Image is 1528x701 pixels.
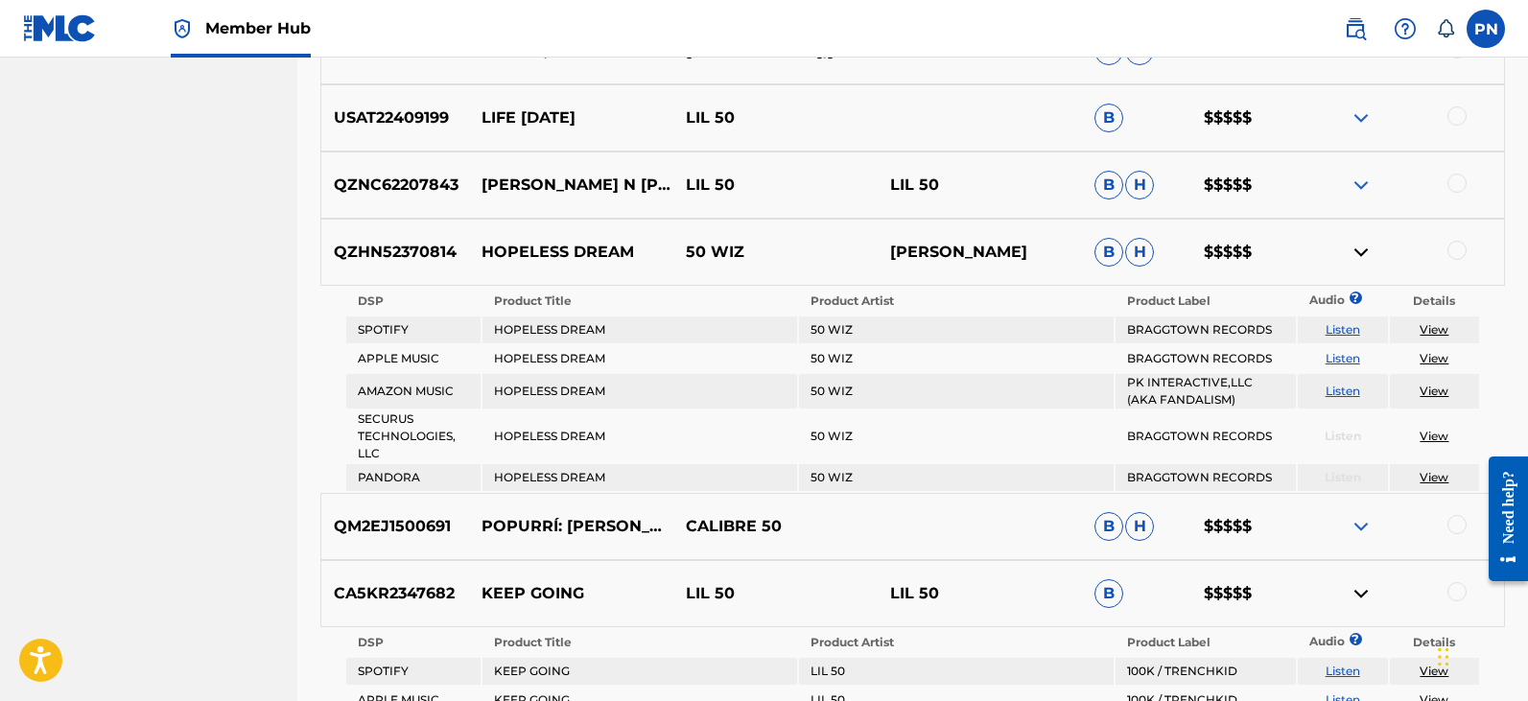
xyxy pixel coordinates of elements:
td: APPLE MUSIC [346,345,482,372]
td: LIL 50 [799,658,1114,685]
p: Audio [1298,633,1321,650]
td: HOPELESS DREAM [482,374,797,409]
p: 50 WIZ [673,241,878,264]
p: LIL 50 [673,582,878,605]
td: SPOTIFY [346,316,482,343]
p: LIL 50 [878,174,1082,197]
td: HOPELESS DREAM [482,464,797,491]
a: Listen [1326,351,1360,365]
p: Listen [1298,428,1388,445]
th: Product Label [1116,629,1295,656]
span: B [1094,512,1123,541]
span: ? [1355,633,1356,645]
td: BRAGGTOWN RECORDS [1116,345,1295,372]
p: $$$$$ [1190,515,1299,538]
span: B [1094,579,1123,608]
p: USAT22409199 [321,106,468,129]
p: HOPELESS DREAM [468,241,672,264]
th: Product Label [1116,288,1295,315]
a: Listen [1326,664,1360,678]
p: LIL 50 [673,106,878,129]
th: Details [1390,288,1480,315]
th: Details [1390,629,1480,656]
td: PANDORA [346,464,482,491]
p: QZNC62207843 [321,174,468,197]
div: Drag [1438,628,1449,686]
span: Member Hub [205,17,311,39]
td: AMAZON MUSIC [346,374,482,409]
p: Audio [1298,292,1321,309]
p: Listen [1298,469,1388,486]
a: View [1420,351,1448,365]
td: 50 WIZ [799,374,1114,409]
a: View [1420,322,1448,337]
img: contract [1350,582,1373,605]
td: 100K / TRENCHKID [1116,658,1295,685]
td: HOPELESS DREAM [482,345,797,372]
span: B [1094,238,1123,267]
img: expand [1350,515,1373,538]
div: Notifications [1436,19,1455,38]
img: expand [1350,174,1373,197]
span: B [1094,104,1123,132]
td: PK INTERACTIVE,LLC (AKA FANDALISM) [1116,374,1295,409]
p: [PERSON_NAME] [878,241,1082,264]
div: Help [1386,10,1424,48]
td: 50 WIZ [799,464,1114,491]
th: Product Title [482,288,797,315]
th: Product Artist [799,288,1114,315]
td: HOPELESS DREAM [482,410,797,462]
span: H [1125,512,1154,541]
img: contract [1350,241,1373,264]
img: help [1394,17,1417,40]
iframe: Chat Widget [1432,609,1528,701]
p: LIL 50 [673,174,878,197]
td: 50 WIZ [799,316,1114,343]
span: H [1125,238,1154,267]
a: Listen [1326,322,1360,337]
span: B [1094,171,1123,199]
p: CALIBRE 50 [673,515,878,538]
p: $$$$$ [1190,582,1299,605]
a: View [1420,470,1448,484]
img: Top Rightsholder [171,17,194,40]
img: MLC Logo [23,14,97,42]
p: $$$$$ [1190,241,1299,264]
p: $$$$$ [1190,106,1299,129]
a: Listen [1326,384,1360,398]
iframe: Resource Center [1474,449,1528,588]
a: View [1420,664,1448,678]
td: HOPELESS DREAM [482,316,797,343]
div: User Menu [1467,10,1505,48]
a: Public Search [1336,10,1375,48]
img: expand [1350,106,1373,129]
span: ? [1355,292,1356,304]
td: BRAGGTOWN RECORDS [1116,464,1295,491]
a: View [1420,384,1448,398]
td: 50 WIZ [799,410,1114,462]
p: QM2EJ1500691 [321,515,468,538]
p: POPURRÍ: [PERSON_NAME] EL DE LOS [PERSON_NAME] / [PERSON_NAME] / [PERSON_NAME] (EN VIVO DESDE EL ... [468,515,672,538]
span: H [1125,171,1154,199]
img: search [1344,17,1367,40]
td: KEEP GOING [482,658,797,685]
p: [PERSON_NAME] N [PERSON_NAME] [468,174,672,197]
th: DSP [346,629,482,656]
th: DSP [346,288,482,315]
th: Product Title [482,629,797,656]
td: 50 WIZ [799,345,1114,372]
a: View [1420,429,1448,443]
p: KEEP GOING [468,582,672,605]
p: CA5KR2347682 [321,582,468,605]
td: BRAGGTOWN RECORDS [1116,410,1295,462]
p: QZHN52370814 [321,241,468,264]
p: LIL 50 [878,582,1082,605]
td: SPOTIFY [346,658,482,685]
p: $$$$$ [1190,174,1299,197]
th: Product Artist [799,629,1114,656]
td: SECURUS TECHNOLOGIES, LLC [346,410,482,462]
p: LIFE [DATE] [468,106,672,129]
